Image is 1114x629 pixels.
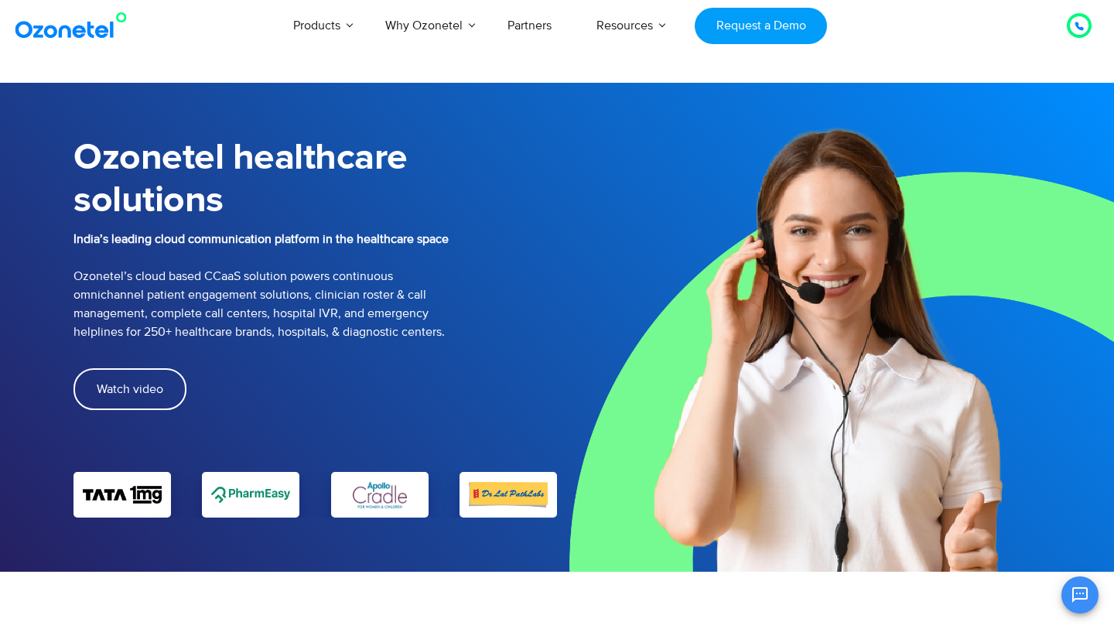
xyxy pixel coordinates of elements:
[557,83,1114,572] img: Predictive Dialers
[73,368,186,410] a: Watch video
[353,481,407,508] img: Apollo-Cradle-logo-gurgaon
[695,8,827,44] a: Request a Demo
[1061,576,1099,614] button: Open chat
[73,231,449,247] b: India’s leading cloud communication platform in the healthcare space
[73,472,171,518] div: 1 / 8
[202,472,299,518] div: 2 / 8
[460,472,557,518] div: 4 / 8
[73,137,557,222] h1: Ozonetel healthcare solutions
[73,472,557,518] div: Image Carousel
[73,230,557,341] p: Ozonetel’s cloud based CCaaS solution powers continuous omnichannel patient engagement solutions,...
[331,472,429,518] div: 3 / 8
[83,481,162,508] img: TATA_1mg_Logo.svg
[469,481,548,508] img: lalpath-labs-logo
[211,481,290,508] img: PharmEasy_logo
[97,383,163,395] span: Watch video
